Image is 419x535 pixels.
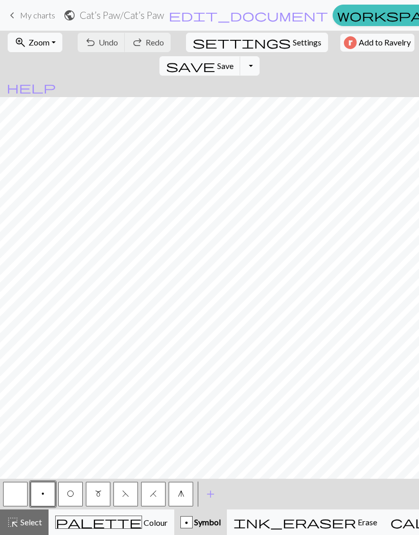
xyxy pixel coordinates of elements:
[80,9,164,21] h2: Cat’s Paw / Cat’s Paw
[142,518,168,527] span: Colour
[8,33,62,52] button: Zoom
[19,517,42,527] span: Select
[340,34,414,52] button: Add to Ravelry
[58,482,83,506] button: O
[178,490,184,498] span: sk2p
[169,8,328,22] span: edit_document
[181,517,192,529] div: p
[186,33,328,52] button: SettingsSettings
[159,56,241,76] button: Save
[193,517,221,527] span: Symbol
[193,36,291,49] i: Settings
[150,490,157,498] span: k2tog
[63,8,76,22] span: public
[169,482,193,506] button: g
[293,36,321,49] span: Settings
[7,515,19,529] span: highlight_alt
[359,36,411,49] span: Add to Ravelry
[7,80,56,95] span: help
[234,515,356,529] span: ink_eraser
[56,515,142,529] span: palette
[49,509,174,535] button: Colour
[6,8,18,22] span: keyboard_arrow_left
[193,35,291,50] span: settings
[204,487,217,501] span: add
[41,490,44,498] span: Purl
[166,59,215,73] span: save
[356,517,377,527] span: Erase
[113,482,138,506] button: F
[344,36,357,49] img: Ravelry
[141,482,166,506] button: H
[29,37,50,47] span: Zoom
[227,509,384,535] button: Erase
[86,482,110,506] button: m
[122,490,129,498] span: ssk
[67,490,74,498] span: yo
[31,482,55,506] button: p
[217,61,234,71] span: Save
[20,10,55,20] span: My charts
[6,7,55,24] a: My charts
[14,35,27,50] span: zoom_in
[95,490,102,498] span: m1
[174,509,227,535] button: p Symbol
